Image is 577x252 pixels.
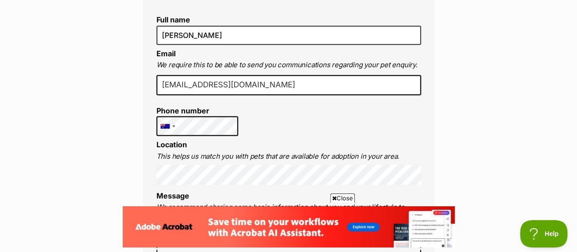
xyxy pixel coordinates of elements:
p: This helps us match you with pets that are available for adoption in your area. [156,151,421,162]
label: Location [156,140,187,149]
label: Phone number [156,107,239,115]
p: We require this to be able to send you communications regarding your pet enquiry. [156,60,421,70]
label: Message [156,191,189,200]
label: Email [156,49,176,58]
label: Full name [156,16,421,24]
span: Close [330,193,355,203]
iframe: Advertisement [123,206,455,247]
div: Australia: +61 [157,117,178,136]
iframe: Help Scout Beacon - Open [520,220,568,247]
input: E.g. Jimmy Chew [156,26,421,45]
